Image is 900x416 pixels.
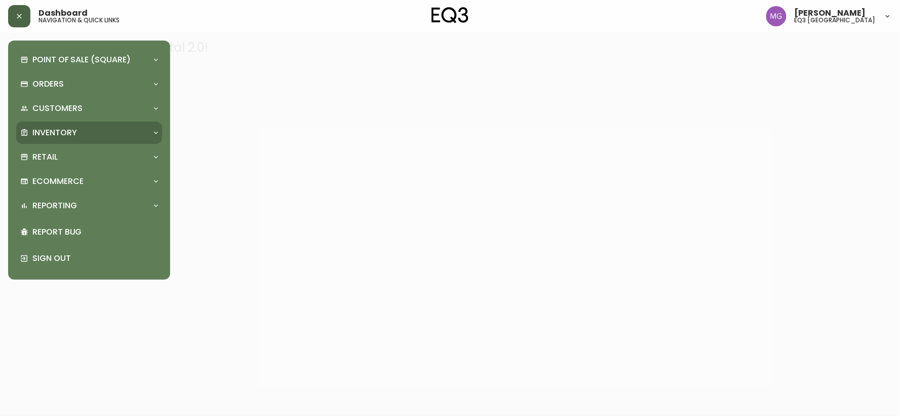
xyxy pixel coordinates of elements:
div: Point of Sale (Square) [16,49,162,71]
p: Point of Sale (Square) [32,54,131,65]
div: Reporting [16,195,162,217]
div: Customers [16,97,162,120]
div: Sign Out [16,245,162,272]
h5: navigation & quick links [38,17,120,23]
p: Reporting [32,200,77,211]
p: Customers [32,103,83,114]
p: Inventory [32,127,77,138]
p: Ecommerce [32,176,84,187]
div: Retail [16,146,162,168]
span: Dashboard [38,9,88,17]
p: Retail [32,152,58,163]
p: Sign Out [32,253,158,264]
p: Report Bug [32,226,158,238]
div: Ecommerce [16,170,162,193]
div: Orders [16,73,162,95]
img: logo [432,7,469,23]
div: Inventory [16,122,162,144]
p: Orders [32,79,64,90]
h5: eq3 [GEOGRAPHIC_DATA] [795,17,876,23]
span: [PERSON_NAME] [795,9,866,17]
img: de8837be2a95cd31bb7c9ae23fe16153 [766,6,787,26]
div: Report Bug [16,219,162,245]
